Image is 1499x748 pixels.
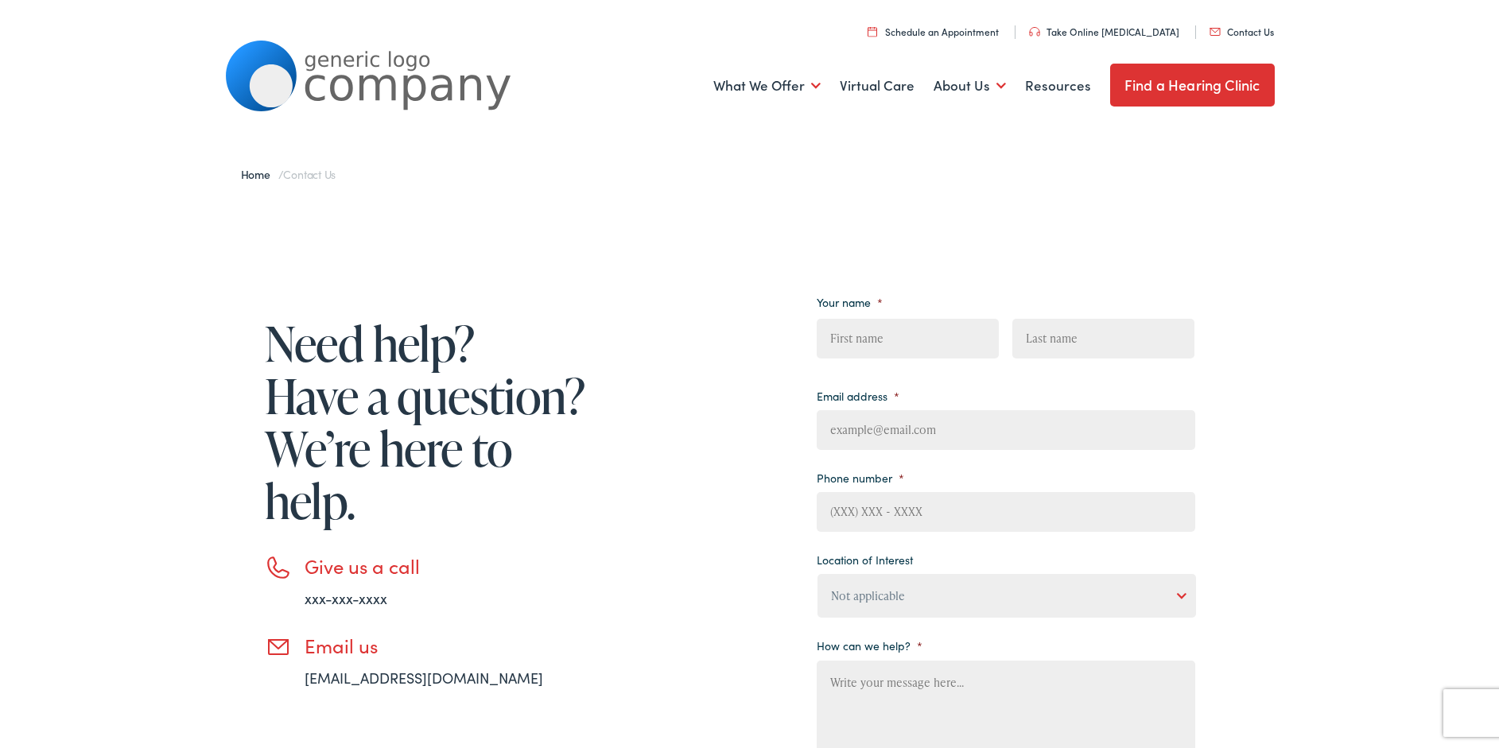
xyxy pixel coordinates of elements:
[817,295,883,309] label: Your name
[817,319,999,358] input: First name
[1029,27,1040,37] img: utility icon
[1029,25,1179,38] a: Take Online [MEDICAL_DATA]
[265,317,591,527] h1: Need help? Have a question? We’re here to help.
[817,410,1195,450] input: example@email.com
[840,56,915,115] a: Virtual Care
[1025,56,1091,115] a: Resources
[1110,64,1275,107] a: Find a Hearing Clinic
[868,25,999,38] a: Schedule an Appointment
[305,634,591,657] h3: Email us
[1210,25,1274,38] a: Contact Us
[817,638,922,653] label: How can we help?
[817,492,1195,532] input: (XXX) XXX - XXXX
[283,166,336,182] span: Contact Us
[1210,28,1221,36] img: utility icon
[305,588,387,608] a: xxx-xxx-xxxx
[817,552,913,567] label: Location of Interest
[868,26,877,37] img: utility icon
[934,56,1006,115] a: About Us
[241,166,278,182] a: Home
[241,166,336,182] span: /
[305,555,591,578] h3: Give us a call
[1012,319,1194,358] input: Last name
[817,389,899,403] label: Email address
[817,471,904,485] label: Phone number
[713,56,821,115] a: What We Offer
[305,668,543,688] a: [EMAIL_ADDRESS][DOMAIN_NAME]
